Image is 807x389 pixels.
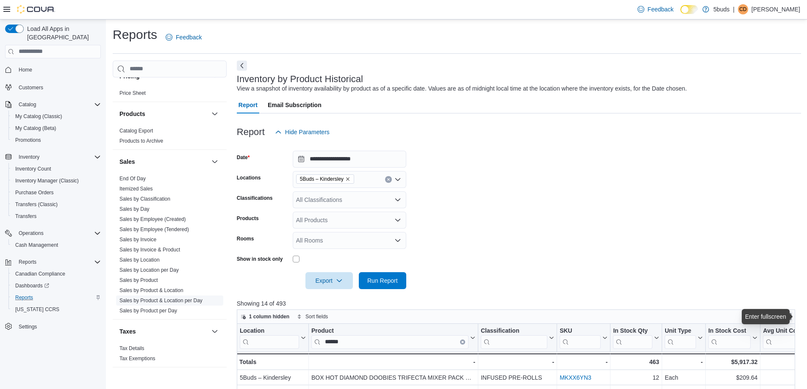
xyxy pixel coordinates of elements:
[2,151,104,163] button: Inventory
[176,33,202,41] span: Feedback
[12,176,101,186] span: Inventory Manager (Classic)
[12,188,57,198] a: Purchase Orders
[119,175,146,182] span: End Of Day
[240,372,306,383] div: 5Buds – Kindersley
[119,237,156,243] a: Sales by Invoice
[15,125,56,132] span: My Catalog (Beta)
[210,326,220,337] button: Taxes
[708,372,757,383] div: $209.64
[481,327,547,349] div: Classification
[708,357,757,367] div: $5,917.32
[12,176,82,186] a: Inventory Manager (Classic)
[119,287,183,294] span: Sales by Product & Location
[12,111,66,121] a: My Catalog (Classic)
[15,282,49,289] span: Dashboards
[119,185,153,192] span: Itemized Sales
[481,372,554,383] div: INFUSED PRE-ROLLS
[19,66,32,73] span: Home
[119,297,202,304] span: Sales by Product & Location per Day
[613,357,659,367] div: 463
[560,327,601,349] div: SKU URL
[237,154,250,161] label: Date
[210,109,220,119] button: Products
[119,327,208,336] button: Taxes
[119,257,160,263] a: Sales by Location
[359,272,406,289] button: Run Report
[119,277,158,284] span: Sales by Product
[12,199,101,210] span: Transfers (Classic)
[739,4,746,14] span: CD
[15,64,101,75] span: Home
[12,304,63,315] a: [US_STATE] CCRS
[12,123,101,133] span: My Catalog (Beta)
[8,210,104,222] button: Transfers
[210,71,220,81] button: Pricing
[119,327,136,336] h3: Taxes
[119,226,189,233] span: Sales by Employee (Tendered)
[119,186,153,192] a: Itemized Sales
[113,88,227,102] div: Pricing
[8,175,104,187] button: Inventory Manager (Classic)
[305,272,353,289] button: Export
[119,138,163,144] span: Products to Archive
[19,259,36,265] span: Reports
[733,4,735,14] p: |
[15,152,43,162] button: Inventory
[12,292,36,303] a: Reports
[345,177,350,182] button: Remove 5Buds – Kindersley from selection in this group
[113,174,227,319] div: Sales
[238,97,258,113] span: Report
[613,327,652,335] div: In Stock Qty
[613,372,659,383] div: 12
[311,327,469,335] div: Product
[12,269,69,279] a: Canadian Compliance
[12,281,53,291] a: Dashboards
[665,327,696,349] div: Unit Type
[8,199,104,210] button: Transfers (Classic)
[119,345,144,352] span: Tax Details
[8,239,104,251] button: Cash Management
[119,236,156,243] span: Sales by Invoice
[12,211,40,221] a: Transfers
[8,268,104,280] button: Canadian Compliance
[12,292,101,303] span: Reports
[15,213,36,220] span: Transfers
[634,1,677,18] a: Feedback
[240,327,299,349] div: Location
[15,306,59,313] span: [US_STATE] CCRS
[8,303,104,315] button: [US_STATE] CCRS
[15,166,51,172] span: Inventory Count
[613,327,652,349] div: In Stock Qty
[394,176,401,183] button: Open list of options
[2,99,104,110] button: Catalog
[12,111,101,121] span: My Catalog (Classic)
[12,281,101,291] span: Dashboards
[481,357,554,367] div: -
[119,267,179,273] span: Sales by Location per Day
[8,187,104,199] button: Purchase Orders
[560,357,607,367] div: -
[119,196,170,202] a: Sales by Classification
[15,201,58,208] span: Transfers (Classic)
[8,122,104,134] button: My Catalog (Beta)
[119,277,158,283] a: Sales by Product
[239,357,306,367] div: Totals
[12,164,101,174] span: Inventory Count
[113,343,227,367] div: Taxes
[15,152,101,162] span: Inventory
[12,269,101,279] span: Canadian Compliance
[15,294,33,301] span: Reports
[240,327,306,349] button: Location
[665,327,696,335] div: Unit Type
[15,321,101,332] span: Settings
[5,60,101,355] nav: Complex example
[272,124,333,141] button: Hide Parameters
[311,372,475,383] div: BOX HOT DIAMOND DOOBIES TRIFECTA MIXER PACK PR 3X0.5G
[12,135,44,145] a: Promotions
[12,240,61,250] a: Cash Management
[119,247,180,253] a: Sales by Invoice & Product
[613,327,659,349] button: In Stock Qty
[8,134,104,146] button: Promotions
[481,327,547,335] div: Classification
[12,135,101,145] span: Promotions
